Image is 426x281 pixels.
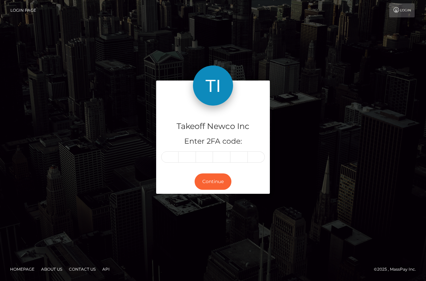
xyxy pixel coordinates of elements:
h4: Takeoff Newco Inc [161,121,265,132]
div: © 2025 , MassPay Inc. [374,266,421,273]
a: API [100,264,112,274]
h5: Enter 2FA code: [161,136,265,147]
a: Homepage [7,264,37,274]
a: Login [389,3,415,17]
a: About Us [38,264,65,274]
a: Login Page [10,3,36,17]
img: Takeoff Newco Inc [193,65,233,106]
a: Contact Us [66,264,98,274]
button: Continue [195,173,231,190]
